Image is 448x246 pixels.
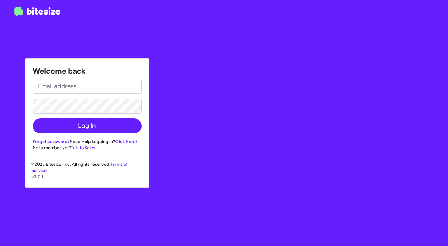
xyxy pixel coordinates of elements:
a: Terms of Service [31,161,128,173]
a: Forgot password? [33,139,70,144]
p: v3.0.1 [31,174,143,180]
div: © 2025 Bitesize, Inc. All rights reserved. [25,161,149,187]
a: Talk to Sales! [71,145,96,151]
input: Email address [33,79,142,94]
h1: Welcome back [33,66,142,76]
div: Need Help Logging In? [33,138,142,145]
div: Not a member yet? [33,145,142,151]
a: Click Here! [115,139,137,144]
button: Log In [33,118,142,133]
